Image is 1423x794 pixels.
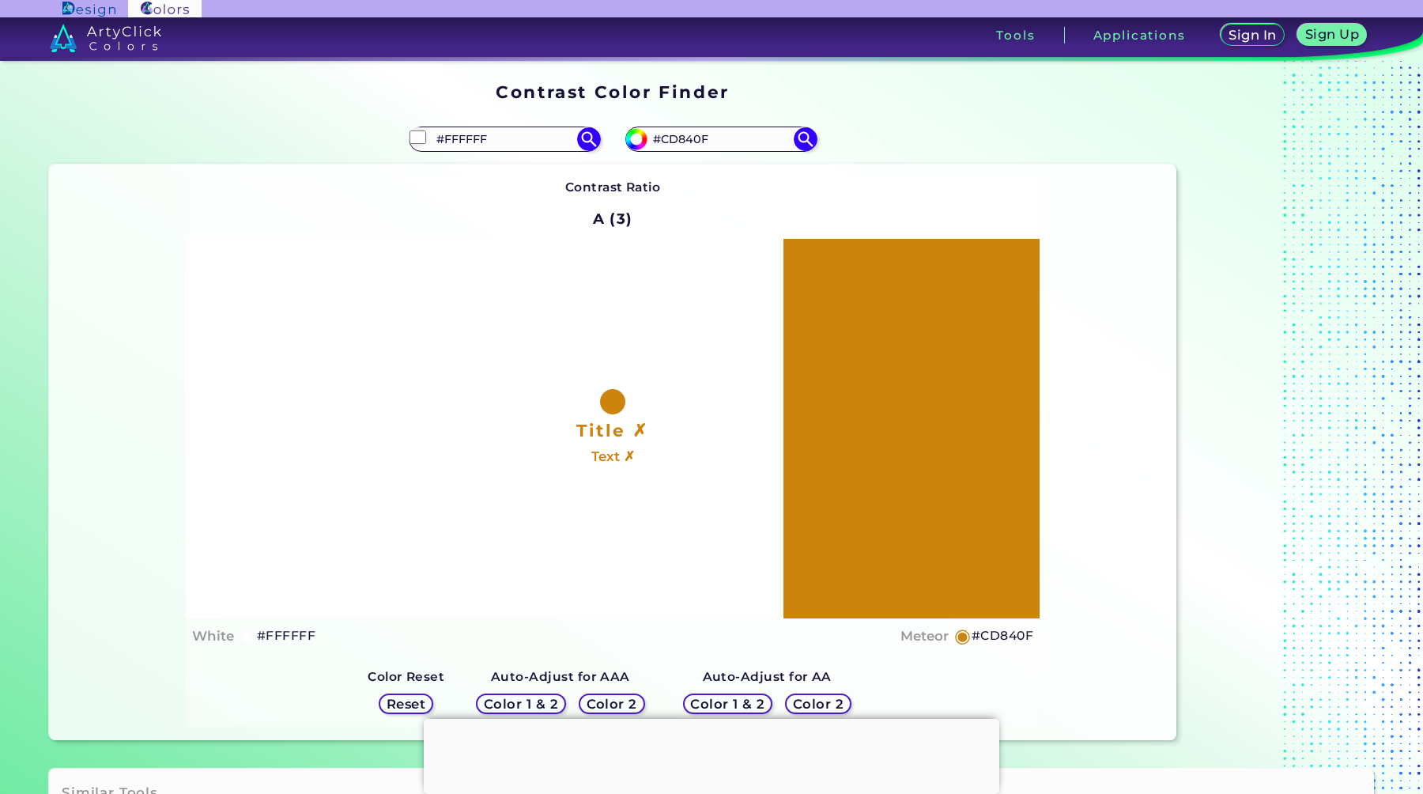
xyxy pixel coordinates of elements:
[62,2,115,17] img: ArtyClick Design logo
[996,29,1035,41] h3: Tools
[387,698,425,710] h5: Reset
[900,625,949,648] h4: Meteor
[484,698,558,710] h5: Color 1 & 2
[368,669,444,684] strong: Color Reset
[703,669,832,684] strong: Auto-Adjust for AA
[793,698,844,710] h5: Color 2
[1221,24,1285,46] a: Sign In
[586,201,640,236] h2: A (3)
[491,669,630,684] strong: Auto-Adjust for AAA
[1297,24,1367,46] a: Sign Up
[647,128,795,149] input: type color 2..
[431,128,578,149] input: type color 1..
[565,180,661,195] strong: Contrast Ratio
[954,626,972,645] h5: ◉
[50,24,161,52] img: logo_artyclick_colors_white.svg
[1305,28,1359,40] h5: Sign Up
[424,719,999,790] iframe: Advertisement
[240,626,257,645] h5: ◉
[591,445,635,468] h4: Text ✗
[1229,28,1276,41] h5: Sign In
[690,698,764,710] h5: Color 1 & 2
[972,626,1033,646] h5: #CD840F
[587,698,637,710] h5: Color 2
[577,127,601,151] img: icon search
[576,418,649,442] h1: Title ✗
[496,80,729,104] h1: Contrast Color Finder
[794,127,817,151] img: icon search
[257,626,315,646] h5: #FFFFFF
[1183,77,1380,747] iframe: Advertisement
[192,625,234,648] h4: White
[1093,29,1186,41] h3: Applications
